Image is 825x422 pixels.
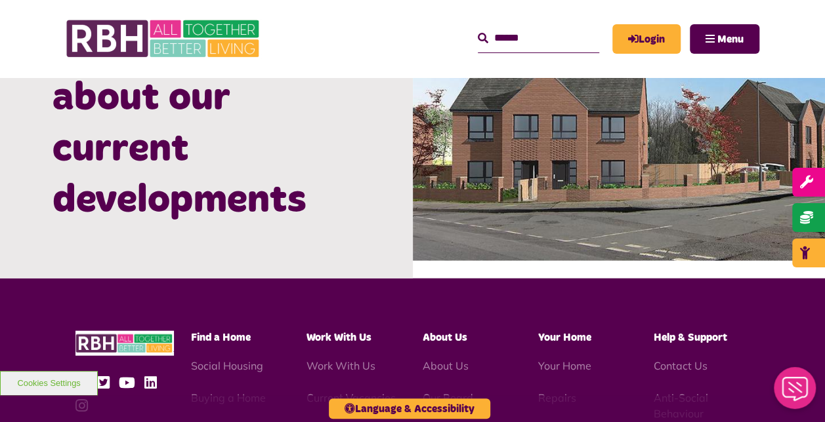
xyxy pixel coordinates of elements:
[53,22,360,226] h2: Find out more about our current developments
[766,363,825,422] iframe: Netcall Web Assistant for live chat
[654,332,727,343] span: Help & Support
[191,391,266,404] a: Buying a Home
[690,24,759,54] button: Navigation
[612,24,681,54] a: MyRBH
[422,359,468,372] a: About Us
[654,359,708,372] a: Contact Us
[191,359,263,372] a: Social Housing - open in a new tab
[66,13,263,64] img: RBH
[717,34,744,45] span: Menu
[329,398,490,419] button: Language & Accessibility
[307,359,375,372] a: Work With Us
[538,391,576,404] a: Repairs
[538,359,591,372] a: Your Home
[191,332,251,343] span: Find a Home
[654,391,708,420] a: Anti-Social Behaviour
[422,391,473,404] a: Our Board
[307,391,396,404] a: Current Vacancies
[478,24,599,52] input: Search
[422,332,467,343] span: About Us
[538,332,591,343] span: Your Home
[75,331,174,356] img: RBH
[307,332,371,343] span: Work With Us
